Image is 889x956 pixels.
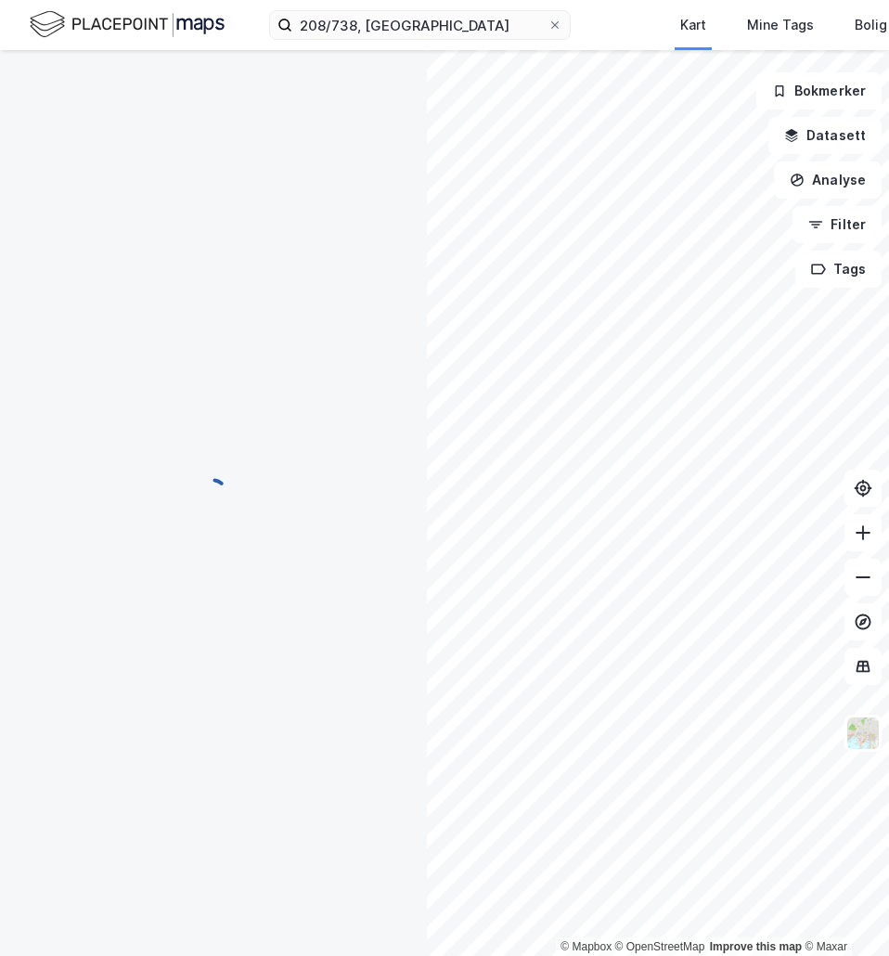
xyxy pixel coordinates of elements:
a: Mapbox [560,940,612,953]
div: Kart [680,14,706,36]
button: Bokmerker [756,72,882,110]
a: OpenStreetMap [615,940,705,953]
div: Kontrollprogram for chat [796,867,889,956]
button: Analyse [774,161,882,199]
button: Datasett [768,117,882,154]
button: Tags [795,251,882,288]
iframe: Chat Widget [796,867,889,956]
button: Filter [792,206,882,243]
a: Improve this map [710,940,802,953]
div: Mine Tags [747,14,814,36]
div: Bolig [855,14,887,36]
img: logo.f888ab2527a4732fd821a326f86c7f29.svg [30,8,225,41]
img: Z [845,716,881,751]
img: spinner.a6d8c91a73a9ac5275cf975e30b51cfb.svg [199,477,228,507]
input: Søk på adresse, matrikkel, gårdeiere, leietakere eller personer [292,11,548,39]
